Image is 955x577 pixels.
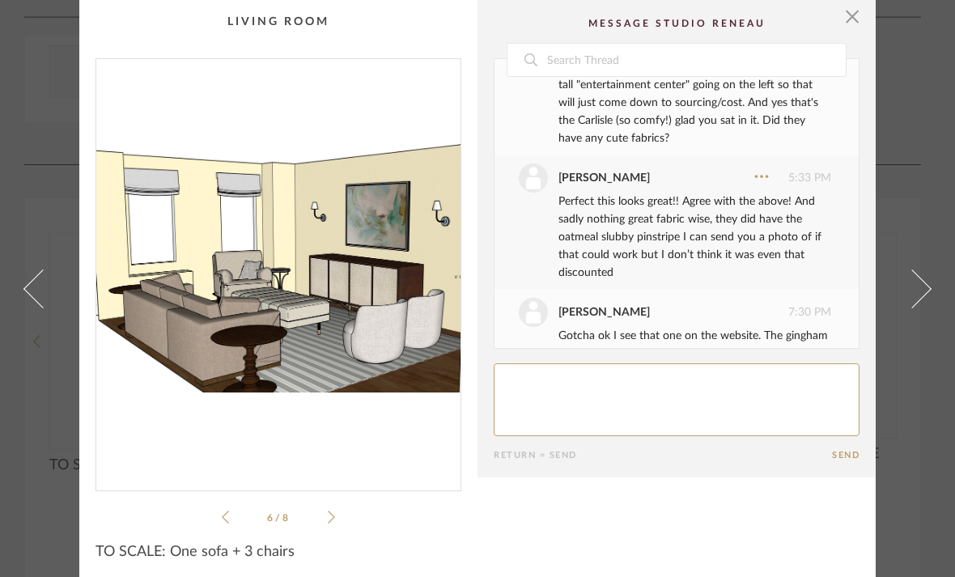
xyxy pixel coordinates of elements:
div: Gotcha ok I see that one on the website. The gingham is cute, i'll order a fabric swatch [558,327,831,363]
span: TO SCALE: One sofa + 3 chairs [95,543,295,561]
input: Search Thread [545,44,846,76]
div: Ok fab!! So lets plan for the sofa + 3 chairs. I just uploaded another set here with wingback cha... [558,23,831,147]
span: / [275,513,282,523]
div: [PERSON_NAME] [558,169,650,187]
div: Perfect this looks great!! Agree with the above! And sadly nothing great fabric wise, they did ha... [558,193,831,282]
div: 5:33 PM [519,163,831,193]
span: 6 [267,513,275,523]
div: 7:30 PM [519,298,831,327]
div: [PERSON_NAME] [558,303,650,321]
div: 5 [96,59,461,477]
img: 365e6e4e-1e26-490f-91fc-9fd46656e6c2_1000x1000.jpg [96,59,461,477]
span: 8 [282,513,291,523]
button: Send [832,450,859,460]
div: Return = Send [494,450,832,460]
